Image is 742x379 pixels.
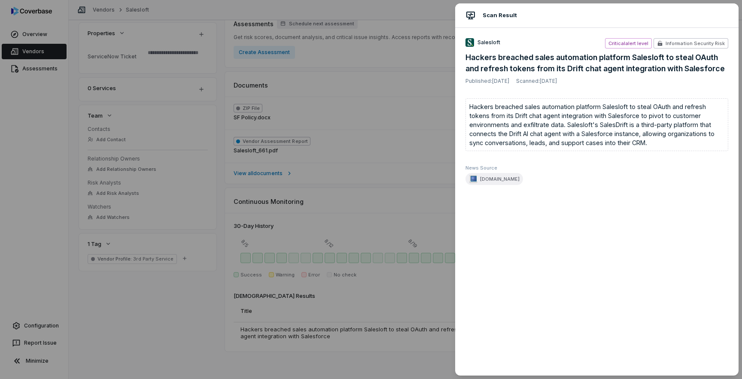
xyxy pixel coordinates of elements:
[608,40,649,46] span: Critical alert level
[666,40,725,47] span: Information Security Risk
[516,78,557,85] span: Scanned: [DATE]
[465,78,509,85] span: Published: [DATE]
[465,52,728,74] span: Hackers breached sales automation platform Salesloft to steal OAuth and refresh tokens from its D...
[465,98,728,151] div: Hackers breached sales automation platform Salesloft to steal OAuth and refresh tokens from its D...
[465,165,728,171] span: News Source
[465,38,500,49] a: https://salesloft.com/Salesloft
[469,175,477,183] img: faviconV2
[480,176,520,182] a: [DOMAIN_NAME]
[483,11,517,20] span: Scan Result
[477,39,500,46] span: Salesloft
